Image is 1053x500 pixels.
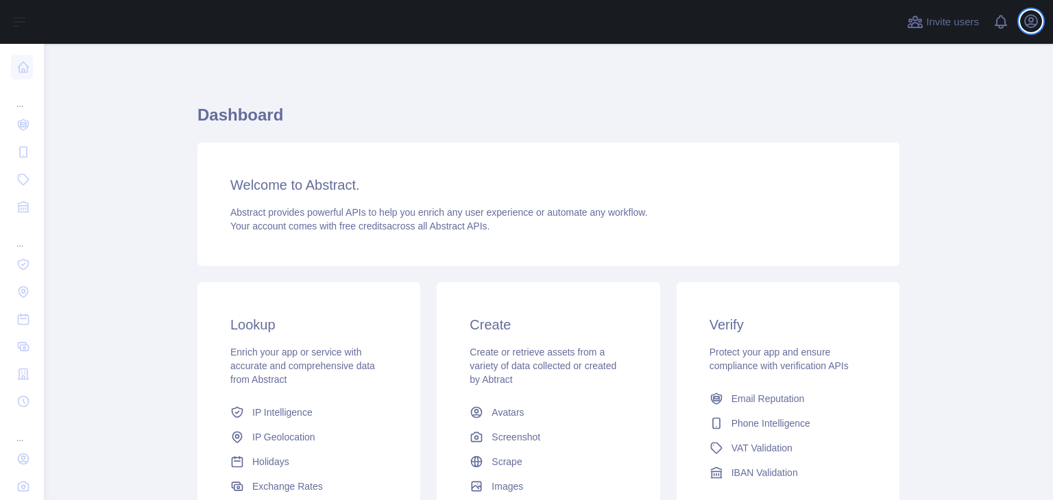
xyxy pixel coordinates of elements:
div: ... [11,222,33,249]
div: ... [11,82,33,110]
a: Exchange Rates [225,474,393,499]
span: Your account comes with across all Abstract APIs. [230,221,489,232]
span: free credits [339,221,387,232]
span: Holidays [252,455,289,468]
a: IBAN Validation [704,460,872,485]
span: Email Reputation [731,392,805,405]
h3: Verify [710,315,867,334]
span: IP Geolocation [252,430,315,444]
h3: Create [470,315,627,334]
a: Phone Intelligence [704,411,872,436]
span: Avatars [492,405,524,419]
a: IP Geolocation [225,425,393,449]
span: VAT Validation [731,441,792,455]
span: IP Intelligence [252,405,313,419]
h1: Dashboard [197,104,899,137]
h3: Lookup [230,315,387,334]
span: Screenshot [492,430,540,444]
a: Email Reputation [704,386,872,411]
span: Create or retrieve assets from a variety of data collected or created by Abtract [470,347,616,385]
a: IP Intelligence [225,400,393,425]
a: VAT Validation [704,436,872,460]
a: Screenshot [464,425,632,449]
button: Invite users [904,11,982,33]
div: ... [11,416,33,444]
span: Protect your app and ensure compliance with verification APIs [710,347,849,371]
span: IBAN Validation [731,466,798,479]
a: Avatars [464,400,632,425]
span: Enrich your app or service with accurate and comprehensive data from Abstract [230,347,375,385]
span: Abstract provides powerful APIs to help you enrich any user experience or automate any workflow. [230,207,648,218]
h3: Welcome to Abstract. [230,175,867,195]
span: Images [492,479,523,493]
span: Scrape [492,455,522,468]
a: Scrape [464,449,632,474]
span: Invite users [926,14,979,30]
span: Phone Intelligence [731,416,810,430]
a: Images [464,474,632,499]
span: Exchange Rates [252,479,323,493]
a: Holidays [225,449,393,474]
